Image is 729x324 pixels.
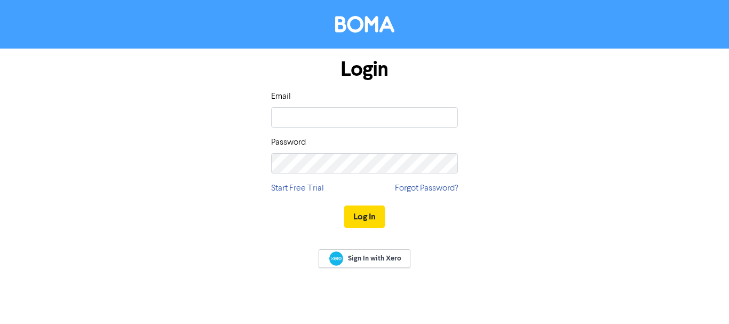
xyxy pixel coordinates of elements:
[344,206,385,228] button: Log In
[271,136,306,149] label: Password
[395,182,458,195] a: Forgot Password?
[271,90,291,103] label: Email
[676,273,729,324] iframe: Chat Widget
[329,251,343,266] img: Xero logo
[319,249,410,268] a: Sign In with Xero
[348,254,401,263] span: Sign In with Xero
[271,57,458,82] h1: Login
[271,182,324,195] a: Start Free Trial
[335,16,394,33] img: BOMA Logo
